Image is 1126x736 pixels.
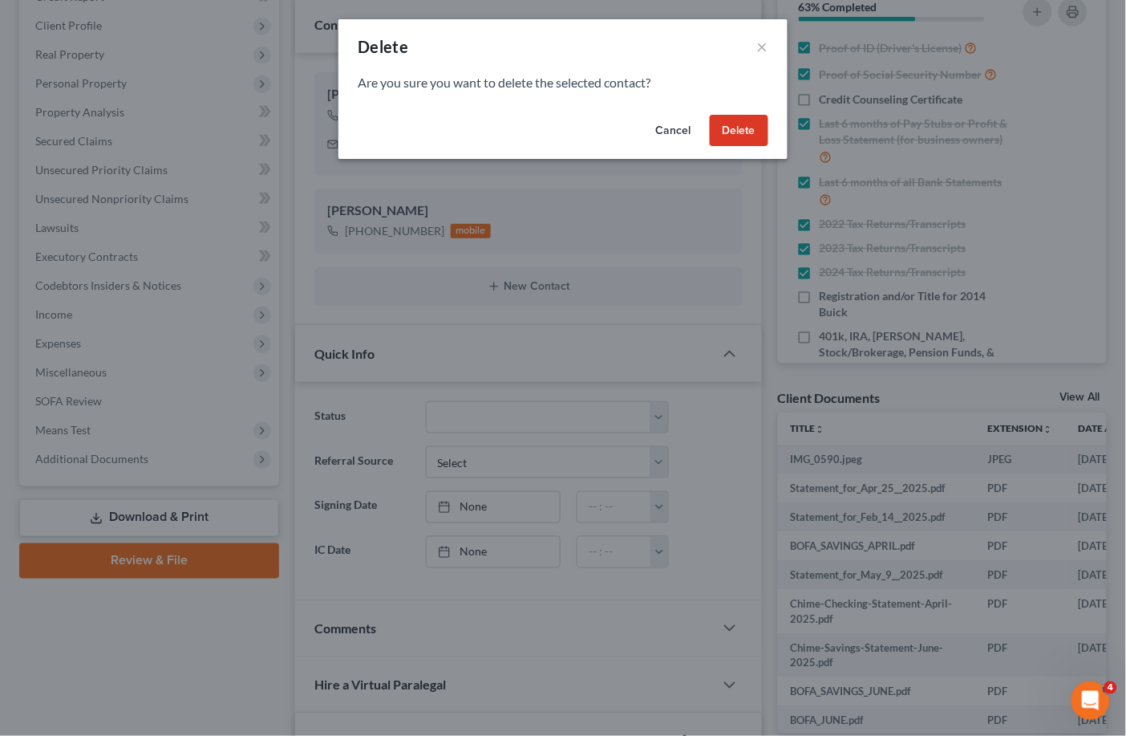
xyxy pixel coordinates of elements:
[358,35,408,58] div: Delete
[358,74,768,92] p: Are you sure you want to delete the selected contact?
[1071,681,1110,720] iframe: Intercom live chat
[1104,681,1117,694] span: 4
[642,115,703,147] button: Cancel
[710,115,768,147] button: Delete
[757,37,768,56] button: ×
